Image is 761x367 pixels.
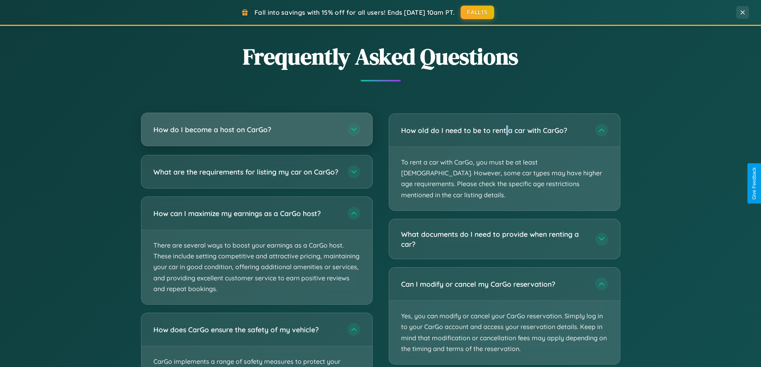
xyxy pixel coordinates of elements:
[401,125,587,135] h3: How old do I need to be to rent a car with CarGo?
[254,8,455,16] span: Fall into savings with 15% off for all users! Ends [DATE] 10am PT.
[751,167,757,200] div: Give Feedback
[153,167,340,177] h3: What are the requirements for listing my car on CarGo?
[389,301,620,364] p: Yes, you can modify or cancel your CarGo reservation. Simply log in to your CarGo account and acc...
[401,229,587,249] h3: What documents do I need to provide when renting a car?
[141,230,372,304] p: There are several ways to boost your earnings as a CarGo host. These include setting competitive ...
[153,125,340,135] h3: How do I become a host on CarGo?
[141,41,620,72] h2: Frequently Asked Questions
[153,208,340,218] h3: How can I maximize my earnings as a CarGo host?
[401,279,587,289] h3: Can I modify or cancel my CarGo reservation?
[153,325,340,335] h3: How does CarGo ensure the safety of my vehicle?
[461,6,494,19] button: FALL15
[389,147,620,210] p: To rent a car with CarGo, you must be at least [DEMOGRAPHIC_DATA]. However, some car types may ha...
